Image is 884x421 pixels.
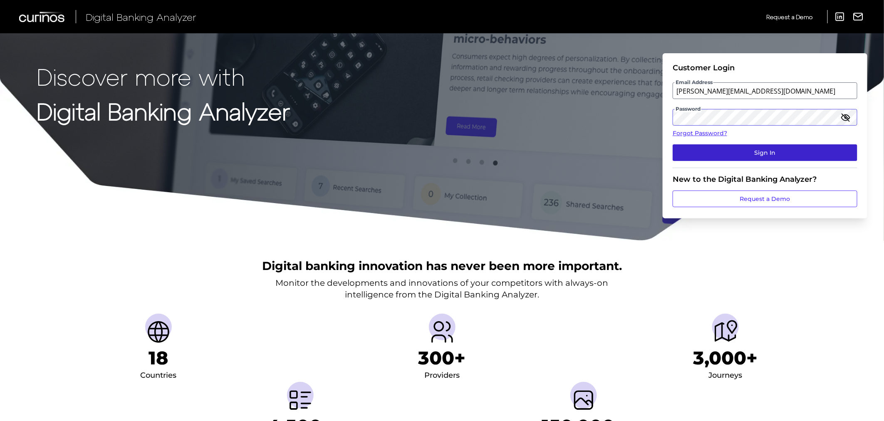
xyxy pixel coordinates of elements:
a: Forgot Password? [673,129,857,138]
span: Email Address [675,79,713,86]
p: Discover more with [37,63,290,89]
h2: Digital banking innovation has never been more important. [262,258,622,274]
p: Monitor the developments and innovations of your competitors with always-on intelligence from the... [276,277,609,300]
img: Countries [145,319,172,345]
img: Screenshots [570,387,597,414]
h1: 3,000+ [693,347,758,369]
span: Request a Demo [766,13,813,20]
div: Providers [424,369,460,382]
div: Countries [140,369,176,382]
img: Metrics [287,387,314,414]
a: Request a Demo [766,10,813,24]
span: Password [675,106,701,112]
div: New to the Digital Banking Analyzer? [673,175,857,184]
h1: 300+ [418,347,466,369]
div: Journeys [709,369,743,382]
button: Sign In [673,144,857,161]
div: Customer Login [673,63,857,72]
img: Providers [429,319,456,345]
img: Curinos [19,12,66,22]
span: Digital Banking Analyzer [86,11,196,23]
img: Journeys [712,319,739,345]
h1: 18 [149,347,168,369]
strong: Digital Banking Analyzer [37,97,290,125]
a: Request a Demo [673,191,857,207]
